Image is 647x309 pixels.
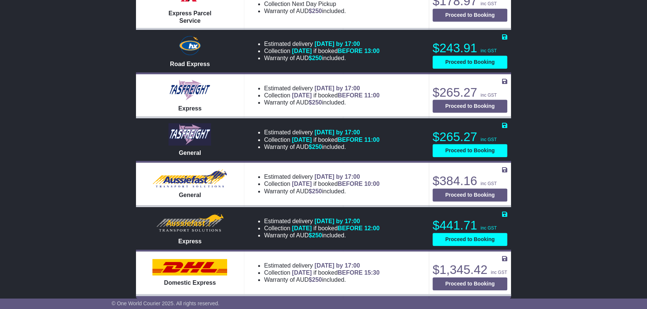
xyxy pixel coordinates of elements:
[168,79,211,101] img: Tasfreight: Express
[433,100,507,113] button: Proceed to Booking
[292,269,380,276] span: if booked
[264,129,380,136] li: Estimated delivery
[292,92,312,99] span: [DATE]
[338,92,363,99] span: BEFORE
[292,48,312,54] span: [DATE]
[433,218,507,233] p: $441.71
[168,10,211,24] span: Express Parcel Service
[264,0,360,7] li: Collection
[309,99,322,106] span: $
[312,55,322,61] span: 250
[338,269,363,276] span: BEFORE
[292,92,380,99] span: if booked
[491,270,507,275] span: inc GST
[433,41,507,56] p: $243.91
[364,137,380,143] span: 11:00
[433,129,507,144] p: $265.27
[168,123,211,146] img: Tasfreight: General
[177,34,202,57] img: Hunter Express: Road Express
[178,105,201,112] span: Express
[312,8,322,14] span: 250
[338,137,363,143] span: BEFORE
[292,181,380,187] span: if booked
[292,225,312,231] span: [DATE]
[364,269,380,276] span: 15:30
[264,136,380,143] li: Collection
[338,225,363,231] span: BEFORE
[433,277,507,290] button: Proceed to Booking
[264,269,380,276] li: Collection
[312,99,322,106] span: 250
[154,212,226,234] img: Aussiefast Transport: Express
[480,137,496,142] span: inc GST
[309,144,322,150] span: $
[179,150,201,156] span: General
[264,188,380,195] li: Warranty of AUD included.
[264,47,380,54] li: Collection
[164,280,216,286] span: Domestic Express
[292,181,312,187] span: [DATE]
[433,56,507,69] button: Proceed to Booking
[480,1,496,6] span: inc GST
[292,225,380,231] span: if booked
[264,225,380,232] li: Collection
[309,277,322,283] span: $
[179,192,201,198] span: General
[480,181,496,186] span: inc GST
[112,300,220,306] span: © One World Courier 2025. All rights reserved.
[364,92,380,99] span: 11:00
[433,9,507,22] button: Proceed to Booking
[264,99,380,106] li: Warranty of AUD included.
[338,48,363,54] span: BEFORE
[433,262,507,277] p: $1,345.42
[264,232,380,239] li: Warranty of AUD included.
[309,188,322,194] span: $
[292,269,312,276] span: [DATE]
[364,181,380,187] span: 10:00
[292,137,312,143] span: [DATE]
[264,40,380,47] li: Estimated delivery
[433,174,507,188] p: $384.16
[364,225,380,231] span: 12:00
[433,233,507,246] button: Proceed to Booking
[312,144,322,150] span: 250
[264,180,380,187] li: Collection
[309,232,322,238] span: $
[433,188,507,202] button: Proceed to Booking
[312,232,322,238] span: 250
[264,92,380,99] li: Collection
[364,48,380,54] span: 13:00
[264,276,380,283] li: Warranty of AUD included.
[315,41,360,47] span: [DATE] by 17:00
[480,93,496,98] span: inc GST
[315,129,360,135] span: [DATE] by 17:00
[152,169,227,188] img: Aussiefast Transport: General
[264,85,380,92] li: Estimated delivery
[480,48,496,53] span: inc GST
[292,48,380,54] span: if booked
[264,173,380,180] li: Estimated delivery
[292,1,336,7] span: Next Day Pickup
[309,8,322,14] span: $
[315,218,360,224] span: [DATE] by 17:00
[264,54,380,62] li: Warranty of AUD included.
[315,174,360,180] span: [DATE] by 17:00
[170,61,210,67] span: Road Express
[264,143,380,150] li: Warranty of AUD included.
[312,188,322,194] span: 250
[433,144,507,157] button: Proceed to Booking
[315,85,360,91] span: [DATE] by 17:00
[315,262,360,269] span: [DATE] by 17:00
[152,259,227,275] img: DHL: Domestic Express
[338,181,363,187] span: BEFORE
[292,137,380,143] span: if booked
[264,262,380,269] li: Estimated delivery
[309,55,322,61] span: $
[433,85,507,100] p: $265.27
[312,277,322,283] span: 250
[178,238,201,244] span: Express
[480,225,496,231] span: inc GST
[264,7,360,15] li: Warranty of AUD included.
[264,218,380,225] li: Estimated delivery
